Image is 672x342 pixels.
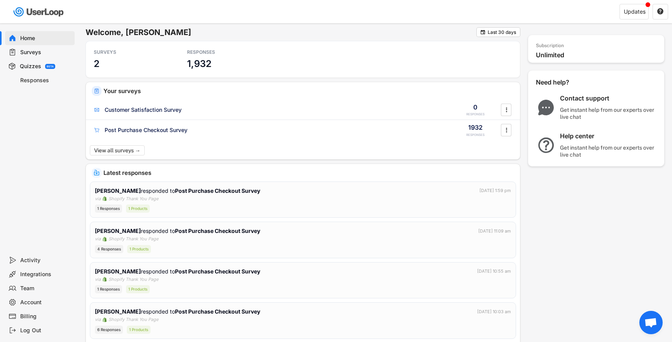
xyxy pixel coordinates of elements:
div: responded to [95,307,262,316]
strong: Post Purchase Checkout Survey [175,308,260,315]
img: 1156660_ecommerce_logo_shopify_icon%20%281%29.png [102,317,107,322]
div: 0 [473,103,478,111]
div: Contact support [560,94,657,102]
strong: [PERSON_NAME] [95,308,141,315]
div: Latest responses [103,170,514,176]
strong: [PERSON_NAME] [95,268,141,275]
div: Responses [20,77,72,84]
div: Unlimited [536,51,660,59]
div: 1 Products [127,245,151,253]
div: Last 30 days [488,30,516,35]
div: 1 Responses [95,204,122,213]
button:  [480,29,486,35]
strong: Post Purchase Checkout Survey [175,227,260,234]
div: Shopify Thank You Page [108,236,158,242]
div: Subscription [536,43,564,49]
div: BETA [47,65,54,68]
div: Home [20,35,72,42]
img: 1156660_ecommerce_logo_shopify_icon%20%281%29.png [102,237,107,242]
text:  [657,8,663,15]
text:  [506,106,507,114]
text:  [506,126,507,134]
strong: [PERSON_NAME] [95,227,141,234]
div: 4 Responses [95,245,123,253]
div: via [95,196,101,202]
button:  [657,8,664,15]
div: RESPONSES [466,133,485,137]
div: Updates [624,9,646,14]
button:  [502,124,510,136]
div: [DATE] 10:55 am [477,268,511,275]
img: userloop-logo-01.svg [12,4,66,20]
div: Quizzes [20,63,41,70]
div: Account [20,299,72,306]
div: Activity [20,257,72,264]
h3: 2 [94,58,100,70]
button: View all surveys → [90,145,145,155]
div: [DATE] 1:59 pm [479,187,511,194]
div: 1 Products [126,285,150,293]
div: 1 Products [127,326,150,334]
div: via [95,236,101,242]
strong: Post Purchase Checkout Survey [175,268,260,275]
div: Shopify Thank You Page [108,316,158,323]
div: responded to [95,227,262,235]
div: Get instant help from our experts over live chat [560,106,657,120]
div: 1 Responses [95,285,122,293]
div: Log Out [20,327,72,334]
h3: 1,932 [187,58,211,70]
div: Open chat [639,311,663,334]
div: SURVEYS [94,49,164,55]
div: RESPONSES [466,112,485,116]
strong: Post Purchase Checkout Survey [175,187,260,194]
div: Customer Satisfaction Survey [105,106,182,114]
strong: [PERSON_NAME] [95,187,141,194]
div: Surveys [20,49,72,56]
img: ChatMajor.svg [536,100,556,115]
div: [DATE] 11:09 am [478,228,511,234]
div: responded to [95,267,262,275]
img: IncomingMajor.svg [94,170,100,176]
div: via [95,316,101,323]
div: Integrations [20,271,72,278]
img: QuestionMarkInverseMajor.svg [536,138,556,153]
div: Get instant help from our experts over live chat [560,144,657,158]
div: 1 Products [126,204,150,213]
div: Shopify Thank You Page [108,196,158,202]
div: Post Purchase Checkout Survey [105,126,187,134]
div: 6 Responses [95,326,123,334]
div: Help center [560,132,657,140]
text:  [481,29,485,35]
div: Your surveys [103,88,514,94]
button:  [502,104,510,116]
h6: Welcome, [PERSON_NAME] [86,27,476,37]
img: 1156660_ecommerce_logo_shopify_icon%20%281%29.png [102,277,107,282]
div: Shopify Thank You Page [108,276,158,283]
img: 1156660_ecommerce_logo_shopify_icon%20%281%29.png [102,196,107,201]
div: via [95,276,101,283]
div: 1932 [468,123,483,132]
div: RESPONSES [187,49,257,55]
div: [DATE] 10:03 am [477,309,511,315]
div: Need help? [536,78,590,86]
div: Billing [20,313,72,320]
div: Team [20,285,72,292]
div: responded to [95,187,262,195]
